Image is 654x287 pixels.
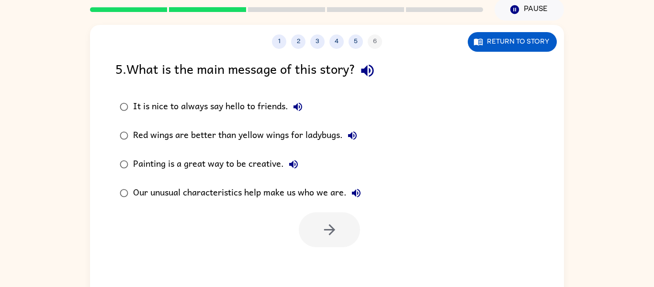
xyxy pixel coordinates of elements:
button: Painting is a great way to be creative. [284,155,303,174]
button: Our unusual characteristics help make us who we are. [347,184,366,203]
button: 2 [291,34,305,49]
button: It is nice to always say hello to friends. [288,97,307,116]
button: 5 [349,34,363,49]
button: 1 [272,34,286,49]
div: Our unusual characteristics help make us who we are. [133,184,366,203]
button: 3 [310,34,325,49]
div: Red wings are better than yellow wings for ladybugs. [133,126,362,145]
button: Red wings are better than yellow wings for ladybugs. [343,126,362,145]
div: Painting is a great way to be creative. [133,155,303,174]
div: It is nice to always say hello to friends. [133,97,307,116]
button: Return to story [468,32,557,52]
button: 4 [329,34,344,49]
div: 5 . What is the main message of this story? [115,58,539,83]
